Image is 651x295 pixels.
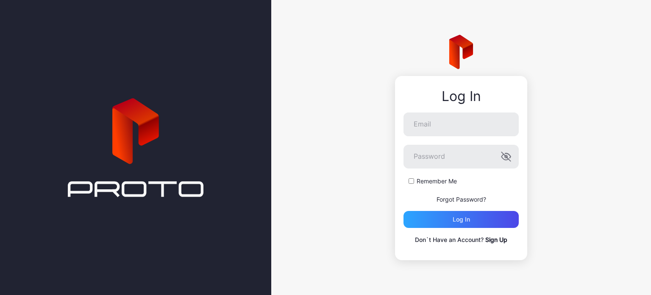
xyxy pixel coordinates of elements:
div: Log in [453,216,470,223]
button: Password [501,152,511,162]
input: Password [403,145,519,169]
div: Log In [403,89,519,104]
input: Email [403,112,519,136]
label: Remember Me [417,177,457,185]
p: Don`t Have an Account? [403,235,519,245]
a: Forgot Password? [437,196,486,203]
a: Sign Up [485,236,507,243]
button: Log in [403,211,519,228]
